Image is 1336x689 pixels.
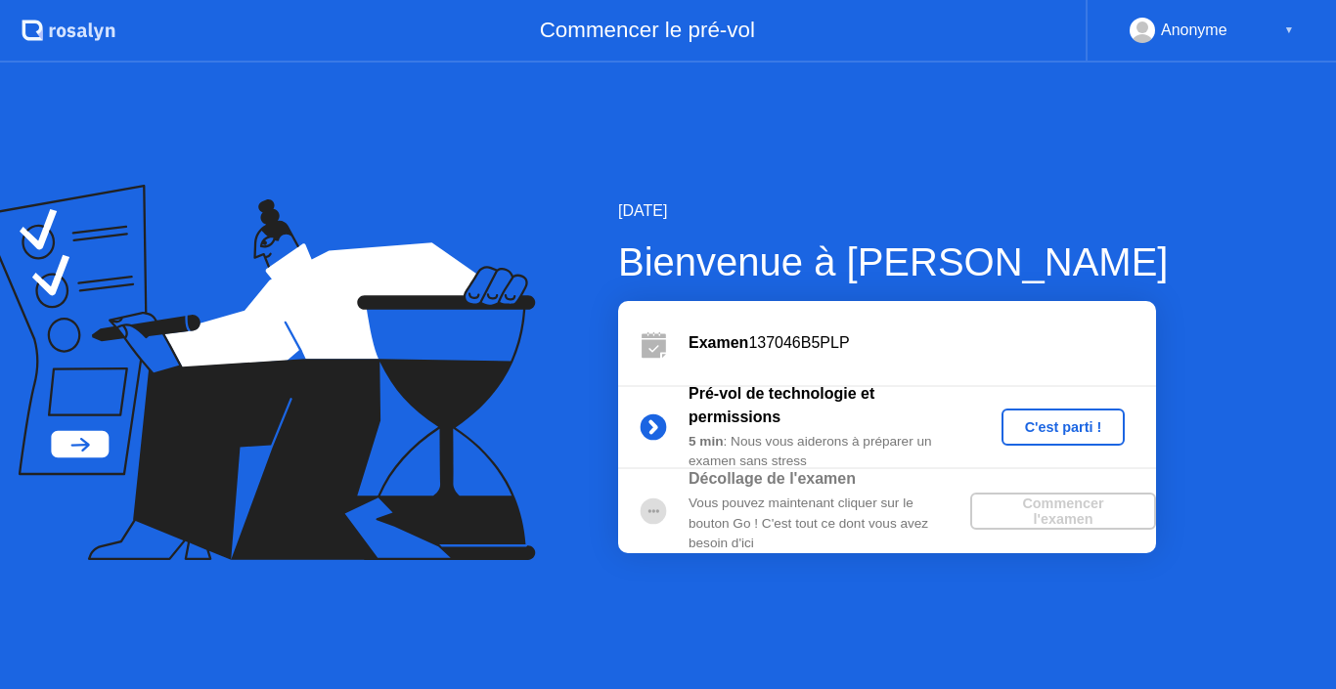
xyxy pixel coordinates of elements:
[689,434,724,449] b: 5 min
[1161,18,1227,43] div: Anonyme
[689,334,748,351] b: Examen
[689,432,970,472] div: : Nous vous aiderons à préparer un examen sans stress
[618,199,1168,223] div: [DATE]
[1284,18,1294,43] div: ▼
[618,233,1168,291] div: Bienvenue à [PERSON_NAME]
[1009,419,1118,435] div: C'est parti !
[689,331,1156,355] div: 137046B5PLP
[978,495,1148,527] div: Commencer l'examen
[689,385,874,425] b: Pré-vol de technologie et permissions
[1002,409,1126,446] button: C'est parti !
[970,493,1156,530] button: Commencer l'examen
[689,494,970,553] div: Vous pouvez maintenant cliquer sur le bouton Go ! C'est tout ce dont vous avez besoin d'ici
[689,470,856,487] b: Décollage de l'examen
